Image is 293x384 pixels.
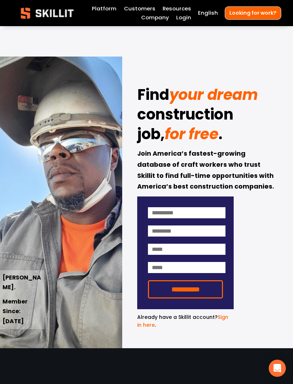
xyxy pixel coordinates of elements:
[225,6,281,20] a: Looking for work?
[198,9,218,18] div: language picker
[124,4,155,13] a: Customers
[176,13,191,22] a: Login
[163,5,191,13] span: Resources
[92,4,116,13] a: Platform
[137,313,228,329] a: Sign in here
[137,313,234,329] p: .
[269,360,286,377] div: Open Intercom Messenger
[165,123,219,145] em: for free
[3,297,29,327] strong: Member Since: [DATE]
[137,103,236,148] strong: construction job,
[137,149,275,193] strong: Join America’s fastest-growing database of craft workers who trust Skillit to find full-time oppo...
[15,3,80,24] img: Skillit
[218,123,223,148] strong: .
[141,13,169,22] a: Company
[137,83,169,109] strong: Find
[137,313,218,321] span: Already have a Skillit account?
[198,9,218,17] span: English
[163,4,191,13] a: folder dropdown
[3,273,41,293] strong: [PERSON_NAME].
[169,84,258,105] em: your dream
